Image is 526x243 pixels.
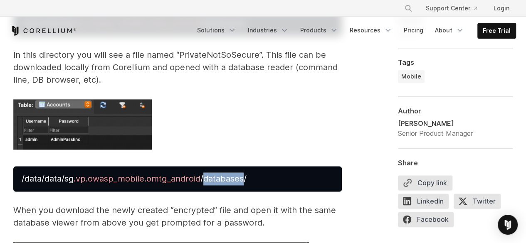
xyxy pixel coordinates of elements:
a: Twitter [454,194,506,212]
a: Mobile [398,70,425,83]
a: Corellium Home [10,26,77,36]
div: [PERSON_NAME] [398,119,473,129]
div: Share [398,159,513,167]
div: Open Intercom Messenger [498,215,518,235]
button: Copy link [398,176,452,191]
a: Free Trial [478,23,516,38]
a: Resources [345,23,397,38]
span: Mobile [401,73,421,81]
a: Support Center [419,1,484,16]
a: Products [295,23,343,38]
span: Facebook [398,212,454,227]
div: Navigation Menu [192,23,516,39]
span: /data/data/sg [22,174,74,184]
div: Author [398,107,513,115]
a: LinkedIn [398,194,454,212]
a: About [430,23,469,38]
span: .vp.owasp_mobile.omtg_android [74,174,200,184]
a: Industries [243,23,294,38]
a: Solutions [192,23,241,38]
button: Search [401,1,416,16]
div: Navigation Menu [394,1,516,16]
a: Pricing [399,23,428,38]
img: Encrypted Database Results [13,99,152,150]
p: When you download the newly created “encrypted” file and open it with the same database viewer fr... [13,204,342,229]
div: Tags [398,59,513,67]
div: Senior Product Manager [398,129,473,139]
a: Login [487,1,516,16]
a: Facebook [398,212,459,231]
span: LinkedIn [398,194,449,209]
span: /databases/ [200,174,247,184]
span: Twitter [454,194,501,209]
p: In this directory you will see a file named “PrivateNotSoSecure”. This file can be downloaded loc... [13,49,342,86]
